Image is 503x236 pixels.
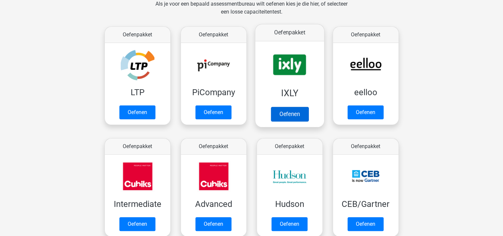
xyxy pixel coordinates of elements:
[195,105,231,119] a: Oefenen
[119,105,155,119] a: Oefenen
[348,217,384,231] a: Oefenen
[119,217,155,231] a: Oefenen
[348,105,384,119] a: Oefenen
[195,217,231,231] a: Oefenen
[271,107,308,121] a: Oefenen
[272,217,308,231] a: Oefenen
